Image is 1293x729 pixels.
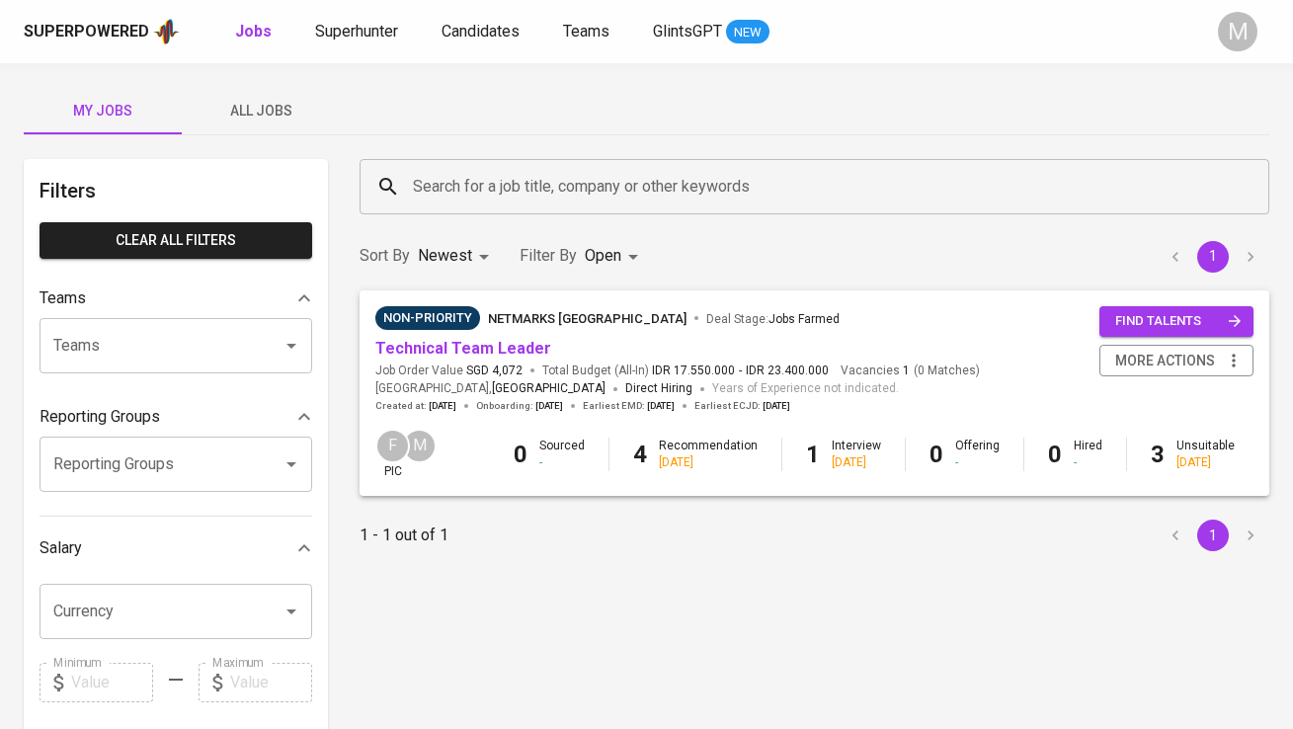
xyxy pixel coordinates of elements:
[832,454,881,471] div: [DATE]
[1048,441,1062,468] b: 0
[1115,310,1242,333] span: find talents
[900,363,910,379] span: 1
[375,363,523,379] span: Job Order Value
[360,244,410,268] p: Sort By
[40,397,312,437] div: Reporting Groups
[1176,454,1235,471] div: [DATE]
[402,429,437,463] div: M
[40,279,312,318] div: Teams
[1157,520,1269,551] nav: pagination navigation
[40,175,312,206] h6: Filters
[40,286,86,310] p: Teams
[563,22,609,40] span: Teams
[539,438,585,471] div: Sourced
[235,22,272,40] b: Jobs
[955,438,1000,471] div: Offering
[955,454,1000,471] div: -
[659,454,758,471] div: [DATE]
[442,20,524,44] a: Candidates
[535,399,563,413] span: [DATE]
[194,99,328,123] span: All Jobs
[514,441,527,468] b: 0
[520,244,577,268] p: Filter By
[466,363,523,379] span: SGD 4,072
[1099,345,1253,377] button: more actions
[476,399,563,413] span: Onboarding :
[492,379,606,399] span: [GEOGRAPHIC_DATA]
[763,399,790,413] span: [DATE]
[375,429,410,480] div: pic
[418,238,496,275] div: Newest
[841,363,980,379] span: Vacancies ( 0 Matches )
[1197,520,1229,551] button: page 1
[24,21,149,43] div: Superpowered
[55,228,296,253] span: Clear All filters
[429,399,456,413] span: [DATE]
[375,308,480,328] span: Non-Priority
[375,379,606,399] span: [GEOGRAPHIC_DATA] ,
[235,20,276,44] a: Jobs
[726,23,769,42] span: NEW
[40,222,312,259] button: Clear All filters
[1151,441,1165,468] b: 3
[633,441,647,468] b: 4
[625,381,692,395] span: Direct Hiring
[24,17,180,46] a: Superpoweredapp logo
[153,17,180,46] img: app logo
[315,22,398,40] span: Superhunter
[40,528,312,568] div: Salary
[739,363,742,379] span: -
[488,311,687,326] span: Netmarks [GEOGRAPHIC_DATA]
[929,441,943,468] b: 0
[706,312,840,326] span: Deal Stage :
[583,399,675,413] span: Earliest EMD :
[1074,438,1102,471] div: Hired
[539,454,585,471] div: -
[1176,438,1235,471] div: Unsuitable
[36,99,170,123] span: My Jobs
[375,306,480,330] div: Sufficient Talents in Pipeline
[585,238,645,275] div: Open
[40,405,160,429] p: Reporting Groups
[653,22,722,40] span: GlintsGPT
[1218,12,1257,51] div: M
[360,524,448,547] p: 1 - 1 out of 1
[1074,454,1102,471] div: -
[315,20,402,44] a: Superhunter
[806,441,820,468] b: 1
[659,438,758,471] div: Recommendation
[832,438,881,471] div: Interview
[1157,241,1269,273] nav: pagination navigation
[768,312,840,326] span: Jobs Farmed
[375,339,551,358] a: Technical Team Leader
[278,450,305,478] button: Open
[585,246,621,265] span: Open
[71,663,153,702] input: Value
[278,332,305,360] button: Open
[653,20,769,44] a: GlintsGPT NEW
[278,598,305,625] button: Open
[40,536,82,560] p: Salary
[418,244,472,268] p: Newest
[647,399,675,413] span: [DATE]
[375,429,410,463] div: F
[442,22,520,40] span: Candidates
[746,363,829,379] span: IDR 23.400.000
[1115,349,1215,373] span: more actions
[1197,241,1229,273] button: page 1
[230,663,312,702] input: Value
[542,363,829,379] span: Total Budget (All-In)
[694,399,790,413] span: Earliest ECJD :
[1099,306,1253,337] button: find talents
[375,399,456,413] span: Created at :
[712,379,899,399] span: Years of Experience not indicated.
[652,363,735,379] span: IDR 17.550.000
[563,20,613,44] a: Teams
